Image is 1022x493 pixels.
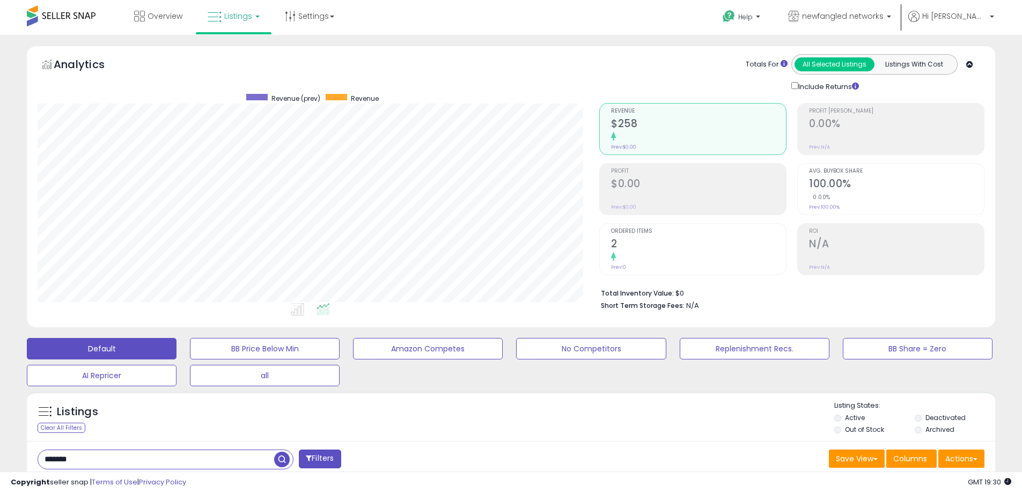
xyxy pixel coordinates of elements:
[968,477,1011,487] span: 2025-08-16 19:30 GMT
[809,264,830,270] small: Prev: N/A
[938,450,984,468] button: Actions
[11,477,186,488] div: seller snap | |
[809,204,840,210] small: Prev: 100.00%
[57,404,98,420] h5: Listings
[809,178,984,192] h2: 100.00%
[38,423,85,433] div: Clear All Filters
[722,10,736,23] i: Get Help
[611,144,636,150] small: Prev: $0.00
[809,238,984,252] h2: N/A
[601,289,674,298] b: Total Inventory Value:
[224,11,252,21] span: Listings
[54,57,126,75] h5: Analytics
[611,178,786,192] h2: $0.00
[139,477,186,487] a: Privacy Policy
[922,11,987,21] span: Hi [PERSON_NAME]
[611,264,626,270] small: Prev: 0
[611,204,636,210] small: Prev: $0.00
[809,144,830,150] small: Prev: N/A
[611,108,786,114] span: Revenue
[738,12,753,21] span: Help
[714,2,771,35] a: Help
[611,117,786,132] h2: $258
[874,57,954,71] button: Listings With Cost
[809,168,984,174] span: Avg. Buybox Share
[299,450,341,468] button: Filters
[611,229,786,234] span: Ordered Items
[27,338,177,359] button: Default
[809,117,984,132] h2: 0.00%
[843,338,992,359] button: BB Share = Zero
[746,60,788,70] div: Totals For
[809,193,830,201] small: 0.00%
[353,338,503,359] button: Amazon Competes
[190,365,340,386] button: all
[845,425,884,434] label: Out of Stock
[783,80,872,92] div: Include Returns
[908,11,994,35] a: Hi [PERSON_NAME]
[516,338,666,359] button: No Competitors
[925,413,966,422] label: Deactivated
[611,238,786,252] h2: 2
[601,286,976,299] li: $0
[601,301,685,310] b: Short Term Storage Fees:
[845,413,865,422] label: Active
[886,450,937,468] button: Columns
[795,57,874,71] button: All Selected Listings
[893,453,927,464] span: Columns
[680,338,829,359] button: Replenishment Recs.
[829,450,885,468] button: Save View
[190,338,340,359] button: BB Price Below Min
[802,11,884,21] span: newfangled networks
[925,425,954,434] label: Archived
[271,94,320,103] span: Revenue (prev)
[27,365,177,386] button: AI Repricer
[351,94,379,103] span: Revenue
[11,477,50,487] strong: Copyright
[148,11,182,21] span: Overview
[611,168,786,174] span: Profit
[686,300,699,311] span: N/A
[92,477,137,487] a: Terms of Use
[809,108,984,114] span: Profit [PERSON_NAME]
[834,401,995,411] p: Listing States:
[809,229,984,234] span: ROI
